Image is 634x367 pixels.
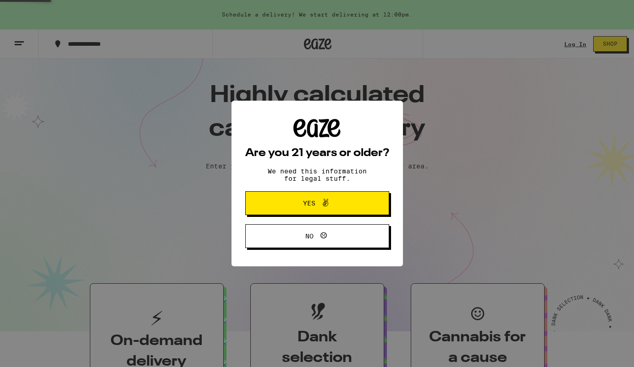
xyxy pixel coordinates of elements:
button: No [245,224,389,248]
p: We need this information for legal stuff. [260,167,375,182]
button: Yes [245,191,389,215]
span: Hi. Need any help? [6,6,66,14]
span: Yes [303,200,315,206]
span: No [305,233,314,239]
h2: Are you 21 years or older? [245,148,389,159]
